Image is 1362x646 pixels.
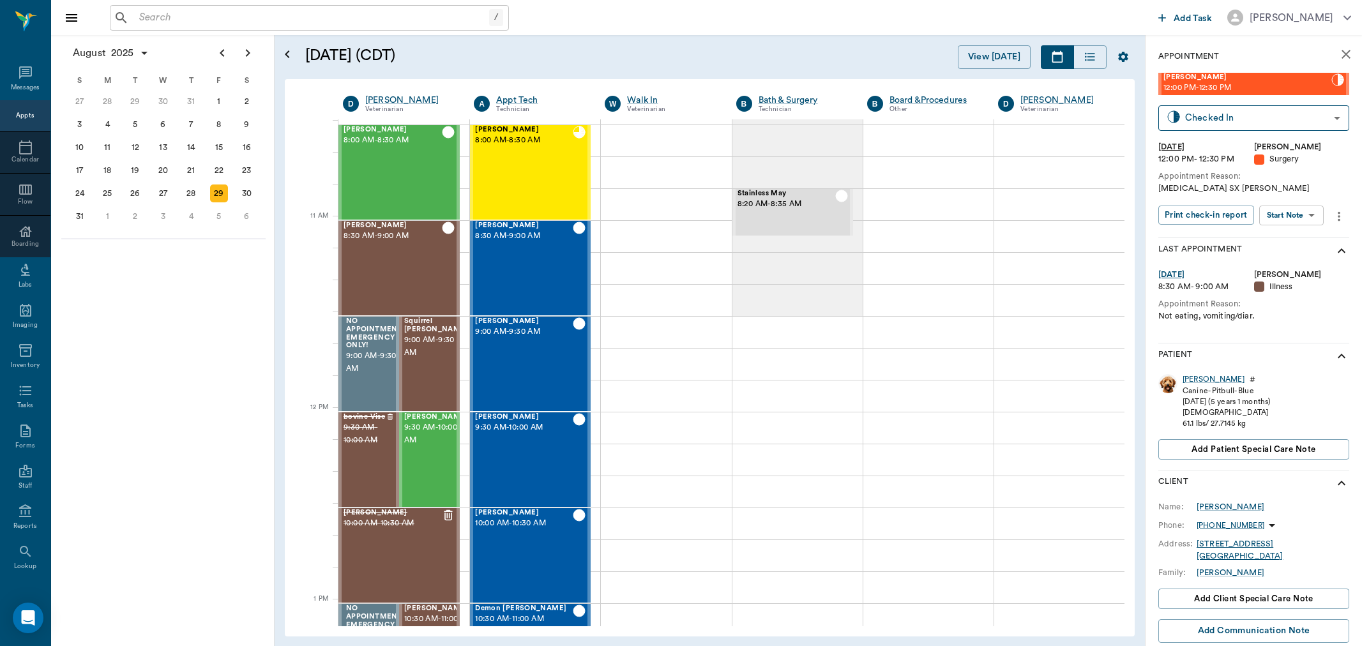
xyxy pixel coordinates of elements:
div: Friday, August 1, 2025 [210,93,228,110]
div: Lookup [14,562,36,571]
div: 11 AM [295,209,328,241]
div: Surgery [1254,153,1350,165]
div: Family: [1158,567,1197,578]
div: CHECKED_OUT, 8:30 AM - 9:00 AM [470,220,591,316]
div: Friday, September 5, 2025 [210,207,228,225]
button: Close drawer [59,5,84,31]
span: 9:30 AM - 10:00 AM [344,421,386,447]
div: READY_TO_CHECKOUT, 8:00 AM - 8:30 AM [470,124,591,220]
button: Print check-in report [1158,206,1254,225]
div: Sunday, July 27, 2025 [71,93,89,110]
div: CHECKED_OUT, 10:00 AM - 10:30 AM [470,507,591,603]
div: Monday, August 11, 2025 [98,139,116,156]
div: Appointment Reason: [1158,298,1349,310]
div: Appointment Reason: [1158,170,1349,183]
div: 12:00 PM - 12:30 PM [1158,153,1254,165]
span: 8:20 AM - 8:35 AM [738,198,835,211]
div: BOOKED, 9:00 AM - 9:30 AM [338,316,399,412]
div: Tasks [17,401,33,410]
div: Sunday, August 24, 2025 [71,184,89,202]
span: 8:00 AM - 8:30 AM [475,134,573,147]
span: 12:00 PM - 12:30 PM [1163,82,1331,94]
div: [DATE] [1158,269,1254,281]
div: Monday, August 25, 2025 [98,184,116,202]
div: Saturday, August 23, 2025 [238,161,255,179]
span: Demon [PERSON_NAME] [475,605,573,613]
div: CANCELED, 9:30 AM - 10:00 AM [338,412,399,507]
div: CHECKED_OUT, 9:00 AM - 9:30 AM [470,316,591,412]
span: [PERSON_NAME] [404,413,468,421]
span: 10:30 AM - 11:00 AM [475,613,573,626]
button: close [1333,41,1359,67]
a: [PERSON_NAME] [1183,374,1245,385]
p: Appointment [1158,50,1219,63]
div: Not eating, vomiting/diar. [1158,310,1349,322]
div: # [1250,374,1255,385]
button: Add patient Special Care Note [1158,439,1349,460]
div: Bath & Surgery [759,94,848,107]
div: Sunday, August 10, 2025 [71,139,89,156]
div: [DEMOGRAPHIC_DATA] [1183,407,1271,418]
span: Add patient Special Care Note [1192,442,1315,456]
div: Saturday, August 30, 2025 [238,184,255,202]
span: NO APPOINTMENT! EMERGENCY ONLY! [346,605,405,637]
div: [PERSON_NAME] [1254,141,1350,153]
div: Inventory [11,361,40,370]
button: [PERSON_NAME] [1217,6,1361,29]
span: [PERSON_NAME] [475,317,573,326]
button: Add client Special Care Note [1158,589,1349,609]
svg: show more [1334,349,1349,364]
button: more [1329,206,1349,227]
div: T [177,71,205,90]
a: Appt Tech [496,94,586,107]
div: CHECKED_OUT, 8:30 AM - 9:00 AM [338,220,460,316]
div: Tuesday, July 29, 2025 [126,93,144,110]
span: 9:00 AM - 9:30 AM [475,326,573,338]
span: 10:00 AM - 10:30 AM [344,517,442,530]
p: Patient [1158,349,1192,364]
a: [PERSON_NAME] [1197,501,1264,513]
div: CHECKED_OUT, 8:20 AM - 8:35 AM [732,188,853,236]
div: Open Intercom Messenger [13,603,43,633]
div: Veterinarian [365,104,455,115]
span: Stainless May [738,190,835,198]
div: Wednesday, July 30, 2025 [155,93,172,110]
svg: show more [1334,476,1349,491]
div: Thursday, August 7, 2025 [182,116,200,133]
span: [PERSON_NAME] [344,126,442,134]
div: W [149,71,178,90]
span: [PERSON_NAME] [475,413,573,421]
a: [PERSON_NAME] [1020,94,1110,107]
div: Tuesday, August 19, 2025 [126,161,144,179]
span: 10:00 AM - 10:30 AM [475,517,573,530]
input: Search [134,9,489,27]
div: Sunday, August 17, 2025 [71,161,89,179]
div: 12 PM [295,401,328,433]
span: 8:30 AM - 9:00 AM [344,230,442,243]
button: Previous page [209,40,235,66]
span: [PERSON_NAME] [475,126,573,134]
div: Thursday, August 28, 2025 [182,184,200,202]
span: 10:30 AM - 11:00 AM [404,613,468,638]
div: CANCELED, 10:00 AM - 10:30 AM [338,507,460,603]
span: [PERSON_NAME] [344,222,442,230]
div: Technician [759,104,848,115]
div: B [736,96,752,112]
span: August [70,44,109,62]
div: D [998,96,1014,112]
div: Forms [15,441,34,451]
div: S [232,71,261,90]
span: Add client Special Care Note [1194,592,1313,606]
div: S [66,71,94,90]
div: Appts [16,111,34,121]
a: Board &Procedures [889,94,979,107]
span: 2025 [109,44,137,62]
span: [PERSON_NAME] [404,605,468,613]
div: Wednesday, August 27, 2025 [155,184,172,202]
div: Thursday, September 4, 2025 [182,207,200,225]
p: Last Appointment [1158,243,1242,259]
